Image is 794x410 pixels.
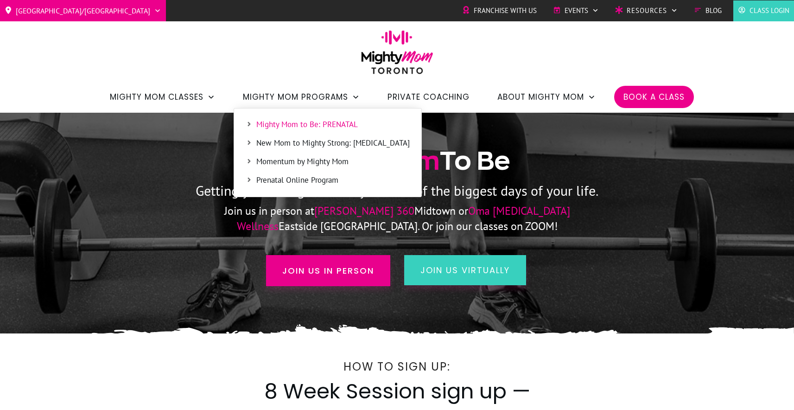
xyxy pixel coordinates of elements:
span: New Mom to Mighty Strong: [MEDICAL_DATA] [256,137,410,149]
span: Prenatal Online Program [256,174,410,186]
a: Private Coaching [387,89,470,105]
a: New Mom to Mighty Strong: [MEDICAL_DATA] [239,136,417,150]
span: How to Sign Up: [343,359,451,374]
a: Prenatal Online Program [239,173,417,187]
span: Oma [MEDICAL_DATA] Wellness [237,204,570,233]
a: [GEOGRAPHIC_DATA]/[GEOGRAPHIC_DATA] [5,3,161,18]
span: join us virtually [420,264,510,276]
span: Mighty Mom Classes [110,89,203,105]
span: Join us in person [282,264,374,277]
a: About Mighty Mom [497,89,596,105]
a: join us virtually [404,255,526,285]
a: Resources [615,4,678,18]
span: About Mighty Mom [497,89,584,105]
a: Class Login [738,4,789,18]
a: Mighty Mom Classes [110,89,215,105]
a: Franchise with Us [462,4,537,18]
h1: To Be [120,144,675,178]
p: Join us in person at Midtown or Eastside [GEOGRAPHIC_DATA]. Or join our classes on ZOOM! [185,204,609,234]
a: Events [553,4,599,18]
a: Join us in person [266,255,390,286]
span: Mighty Mom Programs [243,89,348,105]
a: Book a Class [623,89,685,105]
span: Mighty Mom to Be: PRENATAL [256,119,410,131]
span: Class Login [750,4,789,18]
p: Getting you strong and ready for one of the biggest days of your life. [120,179,675,203]
a: Momentum by Mighty Mom [239,155,417,169]
a: Blog [694,4,722,18]
img: mightymom-logo-toronto [356,30,438,81]
a: Mighty Mom to Be: PRENATAL [239,118,417,132]
span: Franchise with Us [474,4,537,18]
span: Resources [627,4,667,18]
span: Events [565,4,588,18]
a: Mighty Mom Programs [243,89,360,105]
span: [GEOGRAPHIC_DATA]/[GEOGRAPHIC_DATA] [16,3,150,18]
span: Blog [705,4,722,18]
span: Momentum by Mighty Mom [256,156,410,168]
span: [PERSON_NAME] 360 [314,204,414,218]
